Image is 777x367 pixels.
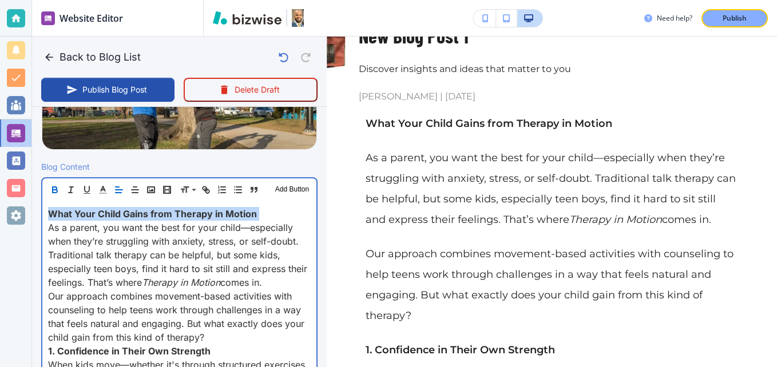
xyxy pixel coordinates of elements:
[272,183,312,197] button: Add Button
[41,57,318,149] div: Featured Top MediaCrop
[41,46,145,69] button: Back to Blog List
[723,13,747,23] p: Publish
[48,208,257,220] span: What Your Child Gains from Therapy in Motion
[60,11,123,25] h2: Website Editor
[42,77,317,150] img: 6b033ab0f675d9b96e6a7d4a7aae614e.webp
[184,78,318,102] button: Delete Draft
[142,277,220,288] em: Therapy in Motion
[701,9,768,27] button: Publish
[48,221,311,289] p: As a parent, you want the best for your child—especially when they’re struggling with anxiety, st...
[657,13,692,23] h3: Need help?
[366,244,738,326] p: Our approach combines movement-based activities with counseling to help teens work through challe...
[366,117,612,130] span: What Your Child Gains from Therapy in Motion
[366,147,738,230] p: As a parent, you want the best for your child—especially when they’re struggling with anxiety, st...
[41,11,55,25] img: editor icon
[48,345,211,357] span: 1. Confidence in Their Own Strength
[292,9,304,27] img: Your Logo
[41,78,175,102] button: Publish Blog Post
[48,289,311,344] p: Our approach combines movement-based activities with counseling to help teens work through challe...
[569,213,662,226] em: Therapy in Motion
[359,89,745,104] span: [PERSON_NAME] | [DATE]
[366,344,555,356] span: 1. Confidence in Their Own Strength
[41,161,90,173] h2: Blog Content
[359,62,745,75] p: Discover insights and ideas that matter to you
[213,11,282,25] img: Bizwise Logo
